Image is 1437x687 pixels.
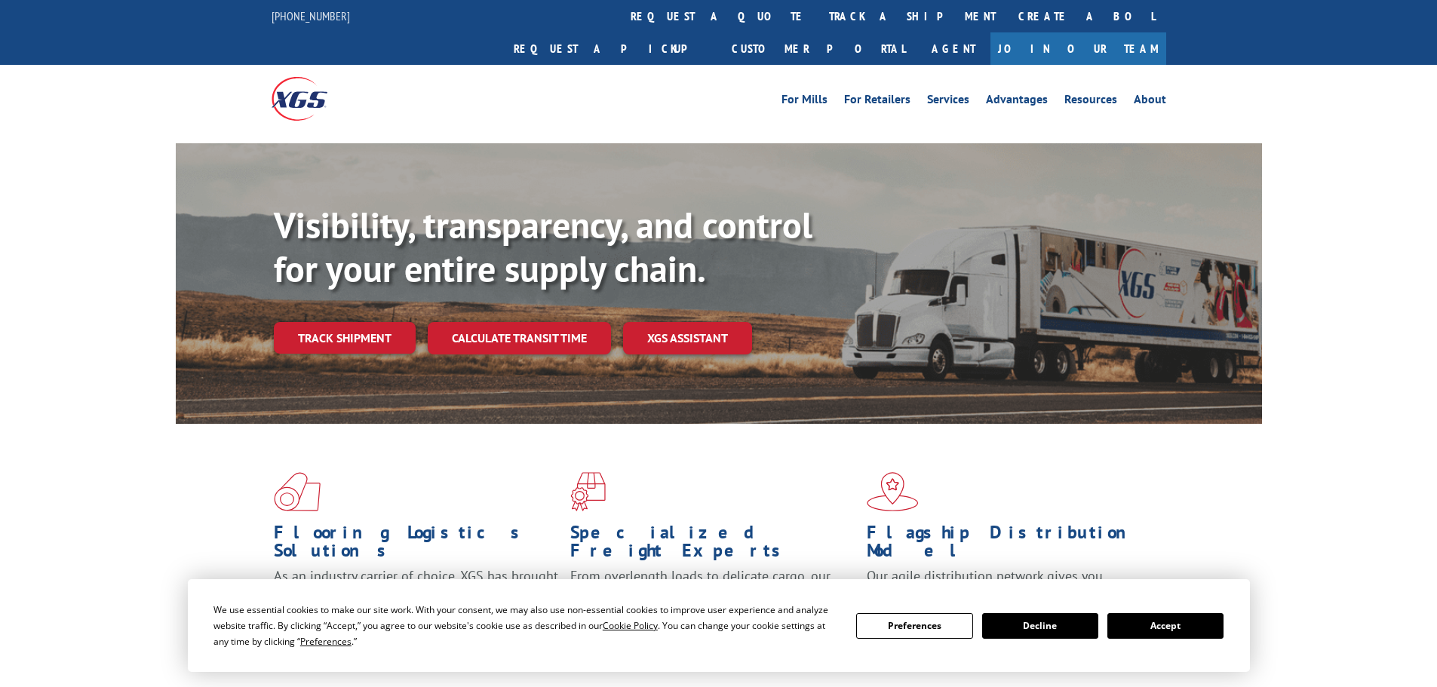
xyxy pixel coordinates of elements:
[570,472,606,511] img: xgs-icon-focused-on-flooring-red
[274,523,559,567] h1: Flooring Logistics Solutions
[274,567,558,621] span: As an industry carrier of choice, XGS has brought innovation and dedication to flooring logistics...
[781,94,828,110] a: For Mills
[570,567,855,634] p: From overlength loads to delicate cargo, our experienced staff knows the best way to move your fr...
[570,523,855,567] h1: Specialized Freight Experts
[986,94,1048,110] a: Advantages
[927,94,969,110] a: Services
[1064,94,1117,110] a: Resources
[982,613,1098,639] button: Decline
[502,32,720,65] a: Request a pickup
[720,32,917,65] a: Customer Portal
[603,619,658,632] span: Cookie Policy
[917,32,990,65] a: Agent
[188,579,1250,672] div: Cookie Consent Prompt
[1134,94,1166,110] a: About
[213,602,838,649] div: We use essential cookies to make our site work. With your consent, we may also use non-essential ...
[867,567,1144,603] span: Our agile distribution network gives you nationwide inventory management on demand.
[867,523,1152,567] h1: Flagship Distribution Model
[274,472,321,511] img: xgs-icon-total-supply-chain-intelligence-red
[856,613,972,639] button: Preferences
[428,322,611,354] a: Calculate transit time
[990,32,1166,65] a: Join Our Team
[274,322,416,354] a: Track shipment
[272,8,350,23] a: [PHONE_NUMBER]
[274,201,812,292] b: Visibility, transparency, and control for your entire supply chain.
[300,635,352,648] span: Preferences
[623,322,752,354] a: XGS ASSISTANT
[867,472,919,511] img: xgs-icon-flagship-distribution-model-red
[844,94,910,110] a: For Retailers
[1107,613,1224,639] button: Accept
